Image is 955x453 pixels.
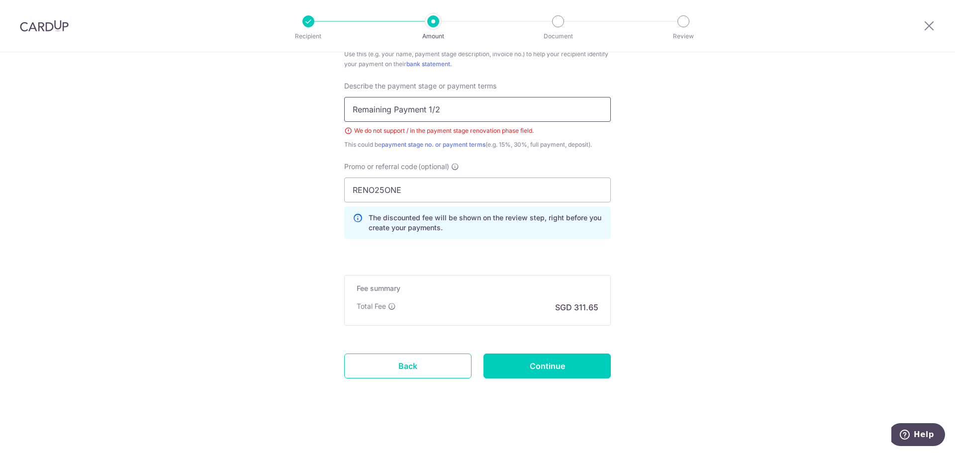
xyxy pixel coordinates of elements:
span: Describe the payment stage or payment terms [344,81,496,91]
iframe: Opens a widget where you can find more information [891,423,945,448]
div: Use this (e.g. your name, payment stage description, invoice no.) to help your recipient identify... [344,49,611,69]
p: The discounted fee will be shown on the review step, right before you create your payments. [369,213,602,233]
a: payment stage no. or payment terms [382,141,485,148]
span: (optional) [418,162,449,172]
p: Review [647,31,720,41]
div: We do not support / in the payment stage renovation phase field. [344,126,611,136]
input: Continue [483,354,611,378]
a: Back [344,354,472,378]
span: Promo or referral code [344,162,417,172]
div: This could be (e.g. 15%, 30%, full payment, deposit). [344,140,611,150]
p: Total Fee [357,301,386,311]
p: Document [521,31,595,41]
a: bank statement [406,60,450,68]
p: Amount [396,31,470,41]
p: SGD 311.65 [555,301,598,313]
p: Recipient [272,31,345,41]
h5: Fee summary [357,283,598,293]
img: CardUp [20,20,69,32]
